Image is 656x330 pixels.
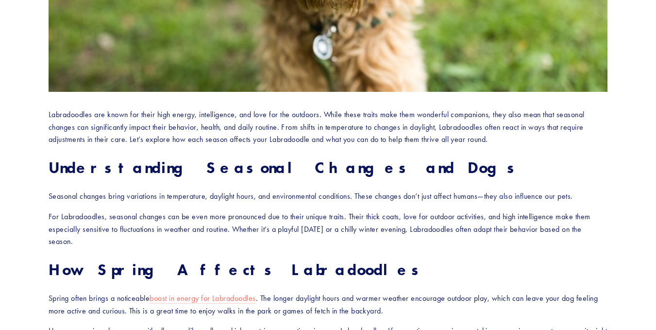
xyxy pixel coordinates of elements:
p: Seasonal changes bring variations in temperature, daylight hours, and environmental conditions. T... [49,190,607,203]
p: Labradoodles are known for their high energy, intelligence, and love for the outdoors. While thes... [49,108,607,146]
strong: How Spring Affects Labradoodles [49,260,425,279]
a: boost in energy for Labradoodles [150,294,255,304]
strong: Understanding Seasonal Changes and Dogs [49,158,521,177]
p: For Labradoodles, seasonal changes can be even more pronounced due to their unique traits. Their ... [49,210,607,248]
p: Spring often brings a noticeable . The longer daylight hours and warmer weather encourage outdoor... [49,292,607,317]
